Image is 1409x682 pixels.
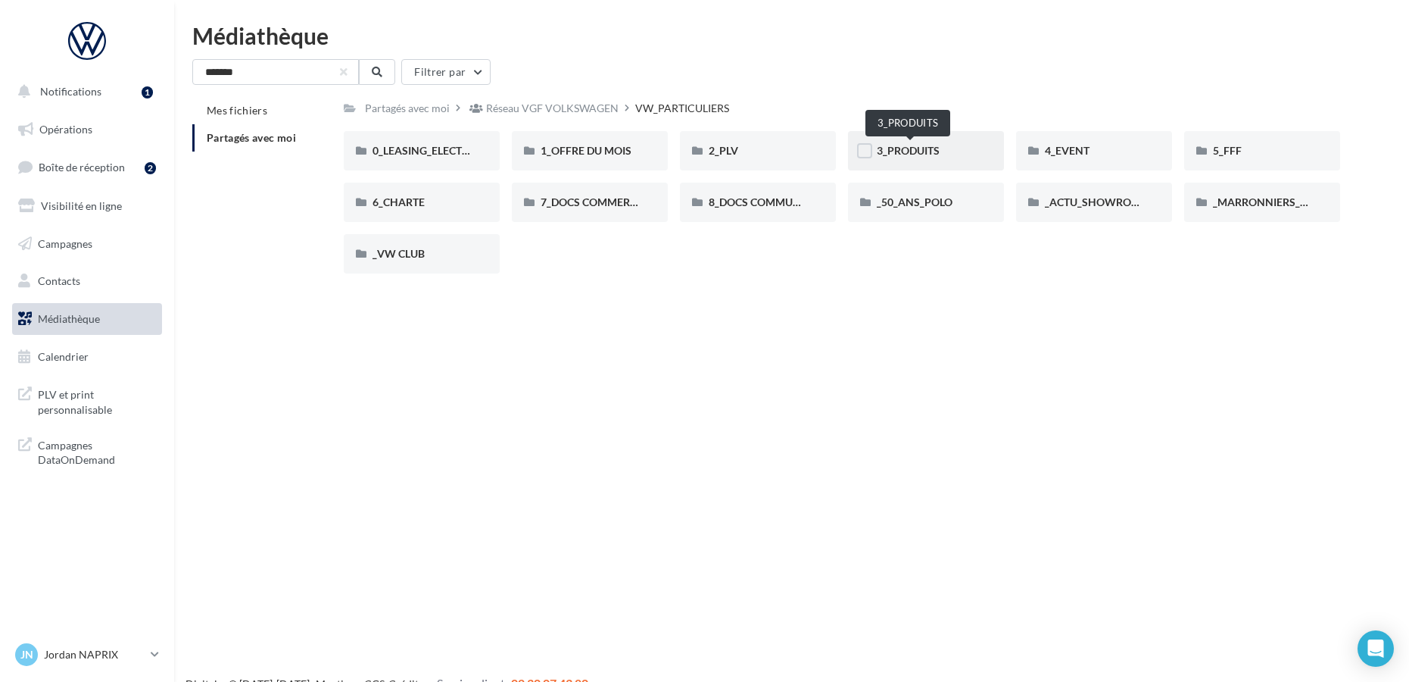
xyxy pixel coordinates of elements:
[877,144,940,157] span: 3_PRODUITS
[39,161,125,174] span: Boîte de réception
[9,114,165,145] a: Opérations
[142,86,153,99] div: 1
[877,196,952,208] span: _50_ANS_POLO
[1358,630,1394,667] div: Open Intercom Messenger
[44,647,145,662] p: Jordan NAPRIX
[9,76,159,108] button: Notifications 1
[38,312,100,325] span: Médiathèque
[1213,196,1312,208] span: _MARRONNIERS_25
[20,647,33,662] span: JN
[9,341,165,373] a: Calendrier
[541,196,662,208] span: 7_DOCS COMMERCIAUX
[192,24,1391,47] div: Médiathèque
[401,59,491,85] button: Filtrer par
[41,199,122,212] span: Visibilité en ligne
[38,236,92,249] span: Campagnes
[709,144,738,157] span: 2_PLV
[373,247,425,260] span: _VW CLUB
[145,162,156,174] div: 2
[373,196,425,208] span: 6_CHARTE
[39,123,92,136] span: Opérations
[486,101,619,116] div: Réseau VGF VOLKSWAGEN
[709,196,843,208] span: 8_DOCS COMMUNICATION
[9,378,165,423] a: PLV et print personnalisable
[9,265,165,297] a: Contacts
[373,144,494,157] span: 0_LEASING_ELECTRIQUE
[9,151,165,183] a: Boîte de réception2
[38,384,156,417] span: PLV et print personnalisable
[541,144,631,157] span: 1_OFFRE DU MOIS
[9,190,165,222] a: Visibilité en ligne
[38,435,156,468] span: Campagnes DataOnDemand
[40,85,101,98] span: Notifications
[9,228,165,260] a: Campagnes
[207,131,296,144] span: Partagés avec moi
[9,303,165,335] a: Médiathèque
[207,104,267,117] span: Mes fichiers
[38,350,89,363] span: Calendrier
[12,640,162,669] a: JN Jordan NAPRIX
[635,101,729,116] div: VW_PARTICULIERS
[1213,144,1242,157] span: 5_FFF
[1045,196,1149,208] span: _ACTU_SHOWROOM
[865,110,950,136] div: 3_PRODUITS
[365,101,450,116] div: Partagés avec moi
[1045,144,1089,157] span: 4_EVENT
[9,429,165,474] a: Campagnes DataOnDemand
[38,274,80,287] span: Contacts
